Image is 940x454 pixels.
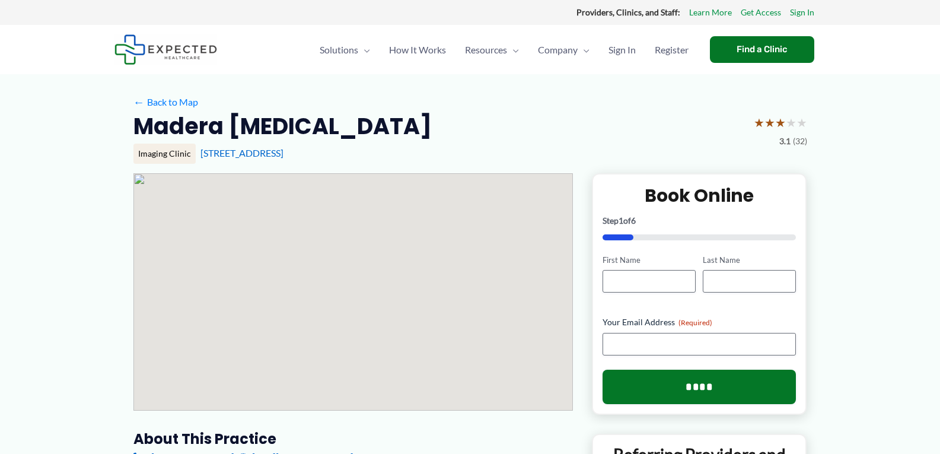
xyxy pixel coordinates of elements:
strong: Providers, Clinics, and Staff: [576,7,680,17]
label: Last Name [703,255,796,266]
span: Menu Toggle [507,29,519,71]
a: Register [645,29,698,71]
span: ★ [796,112,807,134]
a: ←Back to Map [133,93,198,111]
a: Get Access [741,5,781,20]
a: SolutionsMenu Toggle [310,29,380,71]
a: Find a Clinic [710,36,814,63]
h2: Madera [MEDICAL_DATA] [133,112,432,141]
a: How It Works [380,29,455,71]
nav: Primary Site Navigation [310,29,698,71]
a: Sign In [790,5,814,20]
a: ResourcesMenu Toggle [455,29,528,71]
span: ★ [775,112,786,134]
span: ★ [764,112,775,134]
div: Imaging Clinic [133,144,196,164]
label: Your Email Address [603,316,796,328]
span: ← [133,96,145,107]
a: CompanyMenu Toggle [528,29,599,71]
a: Learn More [689,5,732,20]
span: Solutions [320,29,358,71]
span: 3.1 [779,134,791,149]
span: 6 [631,215,636,226]
img: Expected Healthcare Logo - side, dark font, small [114,34,217,65]
span: How It Works [389,29,446,71]
h3: About this practice [133,430,573,448]
span: Register [655,29,689,71]
span: Menu Toggle [358,29,370,71]
span: ★ [754,112,764,134]
a: [STREET_ADDRESS] [200,147,283,158]
span: ★ [786,112,796,134]
span: (32) [793,134,807,149]
p: Step of [603,217,796,225]
span: Resources [465,29,507,71]
a: Sign In [599,29,645,71]
span: 1 [619,215,623,226]
span: (Required) [678,318,712,327]
span: Sign In [608,29,636,71]
span: Company [538,29,578,71]
h2: Book Online [603,184,796,207]
span: Menu Toggle [578,29,590,71]
label: First Name [603,255,696,266]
